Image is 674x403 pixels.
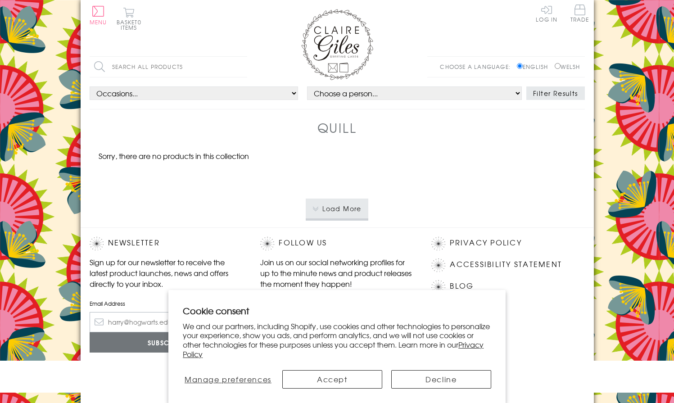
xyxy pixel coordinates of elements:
[450,237,521,249] a: Privacy Policy
[391,370,491,389] button: Decline
[183,370,273,389] button: Manage preferences
[260,257,413,289] p: Join us on our social networking profiles for up to the minute news and product releases the mome...
[306,199,368,218] button: Load More
[517,63,552,71] label: English
[450,280,474,292] a: Blog
[117,7,141,30] button: Basket0 items
[90,312,243,332] input: harry@hogwarts.edu
[90,150,258,161] p: Sorry, there are no products in this collection
[90,237,243,250] h2: Newsletter
[185,374,271,385] span: Manage preferences
[90,6,107,25] button: Menu
[90,57,247,77] input: Search all products
[90,18,107,26] span: Menu
[517,63,523,69] input: English
[440,63,515,71] p: Choose a language:
[570,5,589,24] a: Trade
[238,57,247,77] input: Search
[526,86,585,100] button: Filter Results
[536,5,557,22] a: Log In
[282,370,382,389] button: Accept
[555,63,580,71] label: Welsh
[317,118,357,137] h1: Quill
[90,299,243,308] label: Email Address
[450,258,562,271] a: Accessibility Statement
[183,339,484,359] a: Privacy Policy
[121,18,141,32] span: 0 items
[260,237,413,250] h2: Follow Us
[183,304,491,317] h2: Cookie consent
[183,321,491,359] p: We and our partners, including Shopify, use cookies and other technologies to personalize your ex...
[90,332,243,353] input: Subscribe
[570,5,589,22] span: Trade
[90,257,243,289] p: Sign up for our newsletter to receive the latest product launches, news and offers directly to yo...
[301,9,373,80] img: Claire Giles Greetings Cards
[555,63,561,69] input: Welsh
